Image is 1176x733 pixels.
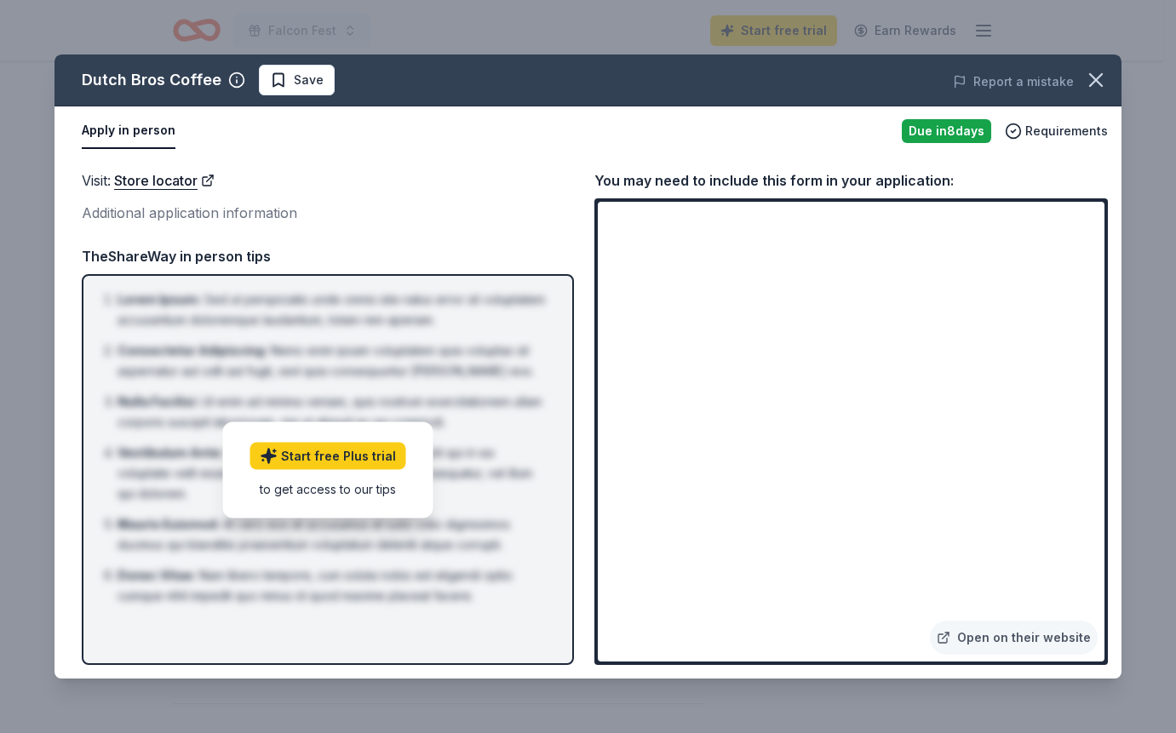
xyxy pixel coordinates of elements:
a: Store locator [114,169,215,192]
span: Donec Vitae : [118,568,196,582]
li: At vero eos et accusamus et iusto odio dignissimos ducimus qui blanditiis praesentium voluptatum ... [118,514,548,555]
span: Lorem Ipsum : [118,292,201,306]
div: You may need to include this form in your application: [594,169,1108,192]
div: to get access to our tips [250,479,406,497]
span: Requirements [1025,121,1108,141]
span: Vestibulum Ante : [118,445,223,460]
button: Save [259,65,335,95]
div: Dutch Bros Coffee [82,66,221,94]
div: Due in 8 days [902,119,991,143]
li: Nemo enim ipsam voluptatem quia voluptas sit aspernatur aut odit aut fugit, sed quia consequuntur... [118,341,548,381]
li: Ut enim ad minima veniam, quis nostrum exercitationem ullam corporis suscipit laboriosam, nisi ut... [118,392,548,432]
li: Sed ut perspiciatis unde omnis iste natus error sit voluptatem accusantium doloremque laudantium,... [118,289,548,330]
span: Mauris Euismod : [118,517,220,531]
span: Nulla Facilisi : [118,394,198,409]
div: Visit : [82,169,574,192]
div: TheShareWay in person tips [82,245,574,267]
button: Apply in person [82,113,175,149]
div: Additional application information [82,202,574,224]
span: Save [294,70,324,90]
a: Start free Plus trial [250,442,406,469]
button: Report a mistake [953,72,1074,92]
li: Nam libero tempore, cum soluta nobis est eligendi optio cumque nihil impedit quo minus id quod ma... [118,565,548,606]
li: Quis autem vel eum iure reprehenderit qui in ea voluptate velit esse [PERSON_NAME] nihil molestia... [118,443,548,504]
button: Requirements [1005,121,1108,141]
span: Consectetur Adipiscing : [118,343,267,358]
a: Open on their website [930,621,1098,655]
